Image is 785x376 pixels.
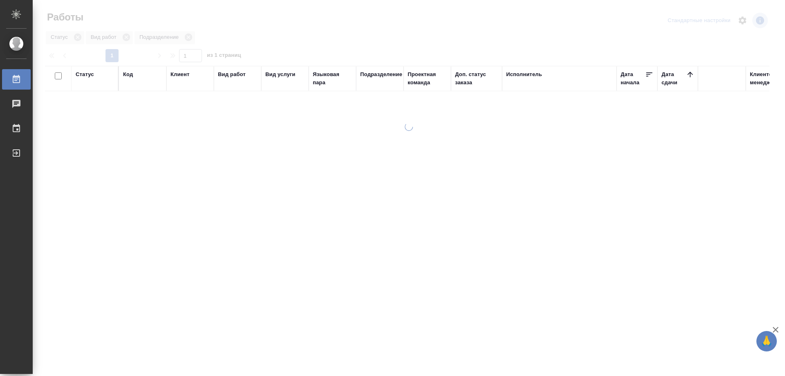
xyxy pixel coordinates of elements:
[360,70,402,79] div: Подразделение
[756,331,777,351] button: 🙏
[455,70,498,87] div: Доп. статус заказа
[218,70,246,79] div: Вид работ
[760,333,774,350] span: 🙏
[170,70,189,79] div: Клиент
[621,70,645,87] div: Дата начала
[408,70,447,87] div: Проектная команда
[265,70,296,79] div: Вид услуги
[313,70,352,87] div: Языковая пара
[123,70,133,79] div: Код
[506,70,542,79] div: Исполнитель
[76,70,94,79] div: Статус
[662,70,686,87] div: Дата сдачи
